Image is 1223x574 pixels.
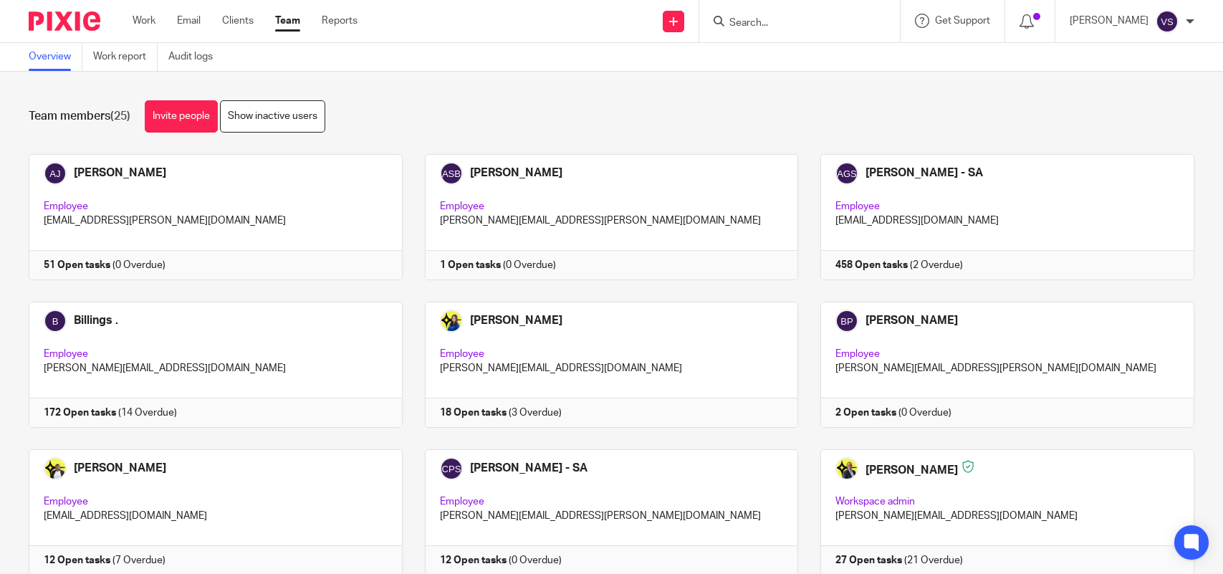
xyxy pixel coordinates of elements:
a: Invite people [145,100,218,133]
a: Reports [322,14,358,28]
h1: Team members [29,109,130,124]
a: Email [177,14,201,28]
span: (25) [110,110,130,122]
span: Get Support [935,16,990,26]
a: Show inactive users [220,100,325,133]
a: Clients [222,14,254,28]
img: Pixie [29,11,100,31]
input: Search [728,17,857,30]
a: Work [133,14,155,28]
p: [PERSON_NAME] [1070,14,1148,28]
a: Audit logs [168,43,224,71]
a: Work report [93,43,158,71]
a: Team [275,14,300,28]
img: svg%3E [1156,10,1179,33]
a: Overview [29,43,82,71]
